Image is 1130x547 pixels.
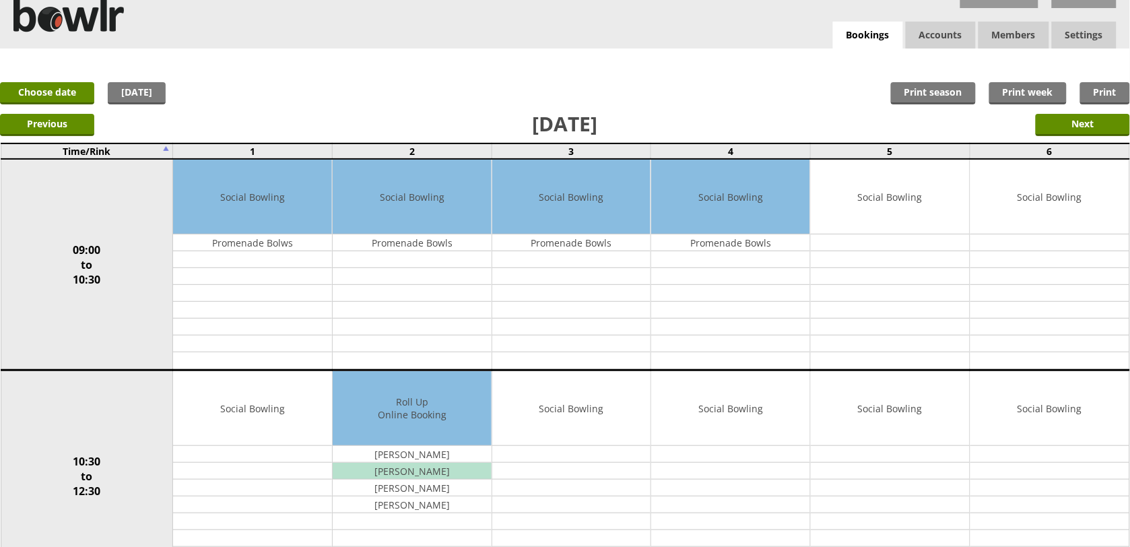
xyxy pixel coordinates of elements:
[811,160,970,234] td: Social Bowling
[333,446,492,463] td: [PERSON_NAME]
[173,234,332,251] td: Promenade Bolws
[978,22,1049,49] span: Members
[1,143,173,159] td: Time/Rink
[833,22,903,49] a: Bookings
[891,82,976,104] a: Print season
[492,234,651,251] td: Promenade Bowls
[333,234,492,251] td: Promenade Bowls
[173,143,333,159] td: 1
[492,160,651,234] td: Social Bowling
[1,159,173,371] td: 09:00 to 10:30
[492,371,651,446] td: Social Bowling
[333,480,492,496] td: [PERSON_NAME]
[811,143,970,159] td: 5
[811,371,970,446] td: Social Bowling
[970,160,1129,234] td: Social Bowling
[970,371,1129,446] td: Social Bowling
[333,371,492,446] td: Roll Up Online Booking
[173,371,332,446] td: Social Bowling
[970,143,1129,159] td: 6
[333,143,492,159] td: 2
[651,143,811,159] td: 4
[651,160,810,234] td: Social Bowling
[108,82,166,104] a: [DATE]
[1080,82,1130,104] a: Print
[1036,114,1130,136] input: Next
[333,160,492,234] td: Social Bowling
[989,82,1067,104] a: Print week
[1052,22,1117,49] span: Settings
[173,160,332,234] td: Social Bowling
[651,371,810,446] td: Social Bowling
[906,22,976,49] span: Accounts
[492,143,651,159] td: 3
[333,463,492,480] td: [PERSON_NAME]
[651,234,810,251] td: Promenade Bowls
[333,496,492,513] td: [PERSON_NAME]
